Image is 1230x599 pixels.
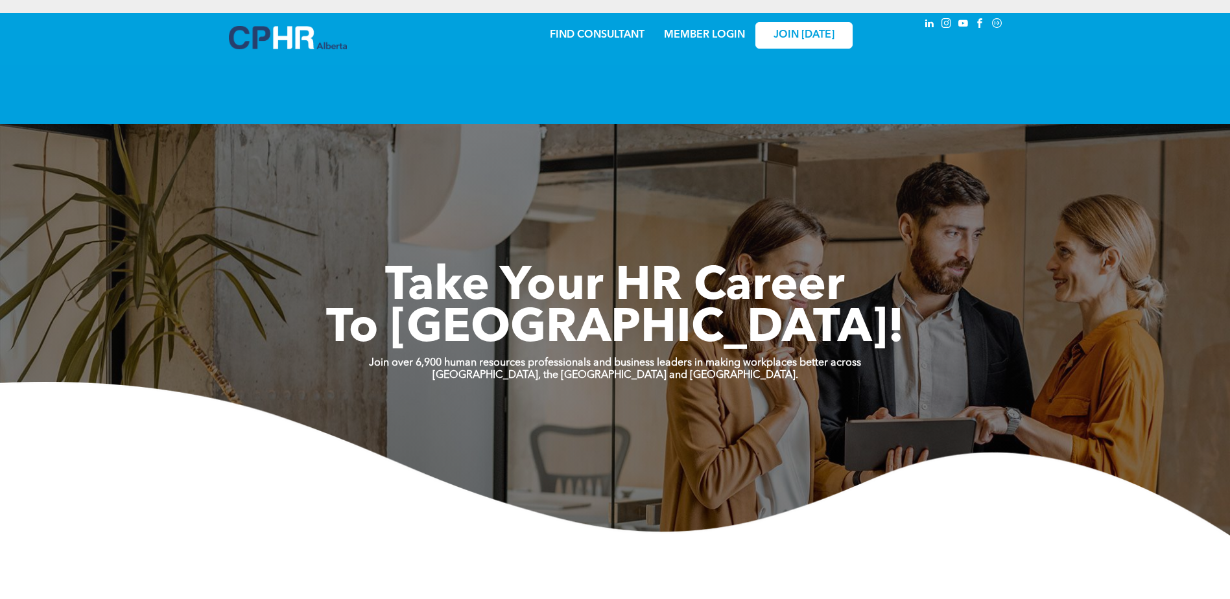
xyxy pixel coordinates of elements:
a: youtube [956,16,971,34]
span: Take Your HR Career [385,264,845,311]
a: JOIN [DATE] [755,22,853,49]
strong: [GEOGRAPHIC_DATA], the [GEOGRAPHIC_DATA] and [GEOGRAPHIC_DATA]. [432,370,798,381]
span: JOIN [DATE] [774,29,834,41]
strong: Join over 6,900 human resources professionals and business leaders in making workplaces better ac... [369,358,861,368]
a: FIND CONSULTANT [550,30,645,40]
a: MEMBER LOGIN [664,30,745,40]
a: linkedin [923,16,937,34]
a: instagram [940,16,954,34]
a: facebook [973,16,988,34]
a: Social network [990,16,1004,34]
img: A blue and white logo for cp alberta [229,26,347,49]
span: To [GEOGRAPHIC_DATA]! [326,306,905,353]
